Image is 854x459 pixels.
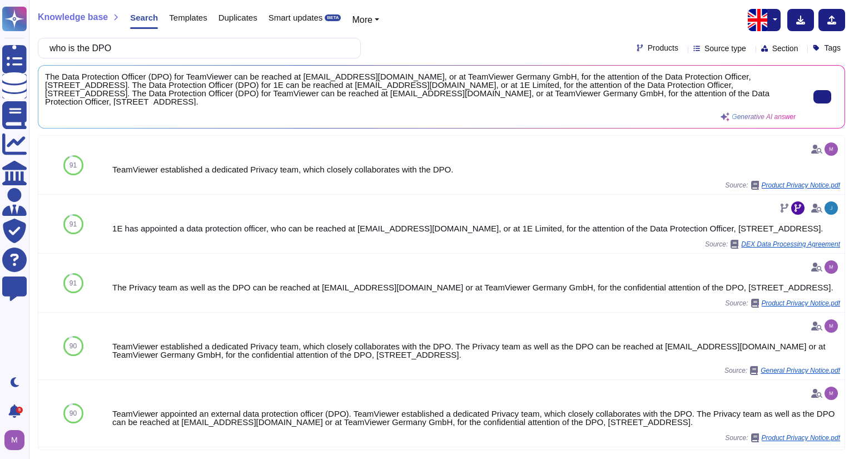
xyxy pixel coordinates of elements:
[761,367,840,374] span: General Privacy Notice.pdf
[112,224,840,233] div: 1E has appointed a data protection officer, who can be reached at [EMAIL_ADDRESS][DOMAIN_NAME], o...
[762,300,840,307] span: Product Privacy Notice.pdf
[724,366,840,375] span: Source:
[352,15,372,24] span: More
[169,13,207,22] span: Templates
[772,45,798,52] span: Section
[38,13,108,22] span: Knowledge base
[825,201,838,215] img: user
[748,9,770,31] img: en
[45,72,796,106] span: The Data Protection Officer (DPO) for TeamViewer can be reached at [EMAIL_ADDRESS][DOMAIN_NAME], ...
[741,241,840,248] span: DEX Data Processing Agreement
[732,113,796,120] span: Generative AI answer
[705,240,840,249] span: Source:
[2,428,32,452] button: user
[825,142,838,156] img: user
[130,13,158,22] span: Search
[4,430,24,450] img: user
[112,409,840,426] div: TeamViewer appointed an external data protection officer (DPO). TeamViewer established a dedicate...
[725,299,840,308] span: Source:
[112,342,840,359] div: TeamViewer established a dedicated Privacy team, which closely collaborates with the DPO. The Pri...
[825,319,838,333] img: user
[219,13,257,22] span: Duplicates
[112,165,840,174] div: TeamViewer established a dedicated Privacy team, which closely collaborates with the DPO.
[69,410,77,417] span: 90
[825,387,838,400] img: user
[325,14,341,21] div: BETA
[725,433,840,442] span: Source:
[16,407,23,413] div: 5
[648,44,678,52] span: Products
[269,13,323,22] span: Smart updates
[725,181,840,190] span: Source:
[69,343,77,349] span: 90
[762,435,840,441] span: Product Privacy Notice.pdf
[69,162,77,169] span: 91
[825,260,838,274] img: user
[824,44,841,52] span: Tags
[69,280,77,287] span: 91
[112,283,840,292] div: The Privacy team as well as the DPO can be reached at [EMAIL_ADDRESS][DOMAIN_NAME] or at TeamView...
[704,45,746,52] span: Source type
[352,13,379,27] button: More
[44,38,349,58] input: Search a question or template...
[762,182,840,189] span: Product Privacy Notice.pdf
[69,221,77,228] span: 91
